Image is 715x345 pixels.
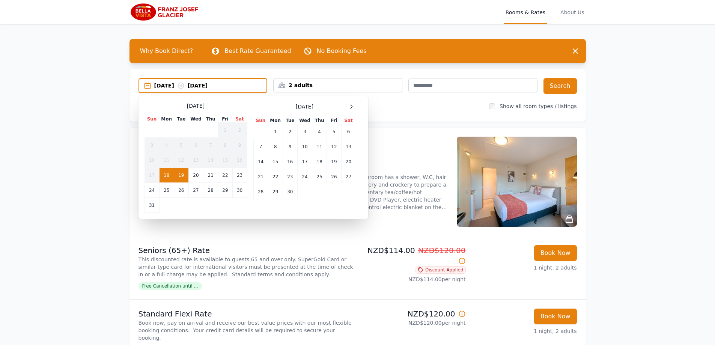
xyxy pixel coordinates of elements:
th: Tue [283,117,297,124]
span: Free Cancellation until ... [138,282,202,290]
td: 9 [283,139,297,154]
td: 12 [327,139,341,154]
td: 6 [188,138,203,153]
th: Mon [268,117,283,124]
td: 2 [232,123,247,138]
td: 27 [341,169,356,184]
td: 5 [327,124,341,139]
span: Why Book Direct? [134,44,199,59]
td: 12 [174,153,188,168]
td: 20 [341,154,356,169]
td: 22 [268,169,283,184]
td: 29 [218,183,232,198]
th: Thu [203,116,218,123]
th: Mon [159,116,174,123]
td: 5 [174,138,188,153]
td: 28 [203,183,218,198]
td: 7 [203,138,218,153]
span: NZD$120.00 [418,246,466,255]
td: 22 [218,168,232,183]
td: 10 [145,153,159,168]
td: 16 [283,154,297,169]
p: NZD$120.00 per night [361,319,466,327]
td: 21 [203,168,218,183]
p: Standard Flexi Rate [138,309,355,319]
div: 2 adults [274,81,402,89]
td: 2 [283,124,297,139]
th: Fri [218,116,232,123]
th: Sun [253,117,268,124]
td: 4 [159,138,174,153]
td: 19 [174,168,188,183]
td: 11 [159,153,174,168]
td: 15 [268,154,283,169]
td: 21 [253,169,268,184]
td: 23 [283,169,297,184]
td: 11 [312,139,327,154]
td: 15 [218,153,232,168]
td: 20 [188,168,203,183]
td: 30 [232,183,247,198]
th: Fri [327,117,341,124]
th: Wed [297,117,312,124]
th: Sat [341,117,356,124]
td: 14 [203,153,218,168]
td: 3 [297,124,312,139]
p: This discounted rate is available to guests 65 and over only. SuperGold Card or similar type card... [138,256,355,278]
label: Show all room types / listings [500,103,577,109]
p: Seniors (65+) Rate [138,245,355,256]
th: Wed [188,116,203,123]
p: No Booking Fees [317,47,367,56]
p: NZD$114.00 per night [361,276,466,283]
td: 25 [159,183,174,198]
td: 18 [312,154,327,169]
td: 16 [232,153,247,168]
td: 24 [297,169,312,184]
p: Best Rate Guaranteed [224,47,291,56]
p: Book now, pay on arrival and receive our best value prices with our most flexible booking conditi... [138,319,355,342]
p: NZD$120.00 [361,309,466,319]
td: 9 [232,138,247,153]
td: 26 [174,183,188,198]
p: NZD$114.00 [361,245,466,266]
td: 6 [341,124,356,139]
button: Search [543,78,577,94]
td: 10 [297,139,312,154]
td: 24 [145,183,159,198]
th: Thu [312,117,327,124]
td: 17 [297,154,312,169]
img: Bella Vista Franz Josef Glacier [129,3,202,21]
button: Book Now [534,309,577,324]
td: 1 [268,124,283,139]
td: 17 [145,168,159,183]
th: Tue [174,116,188,123]
td: 28 [253,184,268,199]
td: 4 [312,124,327,139]
td: 31 [145,198,159,213]
td: 7 [253,139,268,154]
td: 8 [218,138,232,153]
span: [DATE] [296,103,313,110]
div: [DATE] [DATE] [154,82,267,89]
td: 8 [268,139,283,154]
td: 27 [188,183,203,198]
td: 1 [218,123,232,138]
td: 25 [312,169,327,184]
td: 30 [283,184,297,199]
td: 14 [253,154,268,169]
td: 13 [341,139,356,154]
td: 23 [232,168,247,183]
td: 3 [145,138,159,153]
td: 18 [159,168,174,183]
td: 26 [327,169,341,184]
p: 1 night, 2 adults [472,264,577,271]
th: Sat [232,116,247,123]
th: Sun [145,116,159,123]
span: Discount Applied [415,266,466,274]
button: Book Now [534,245,577,261]
td: 19 [327,154,341,169]
p: 1 night, 2 adults [472,327,577,335]
span: [DATE] [187,102,205,110]
td: 29 [268,184,283,199]
td: 13 [188,153,203,168]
